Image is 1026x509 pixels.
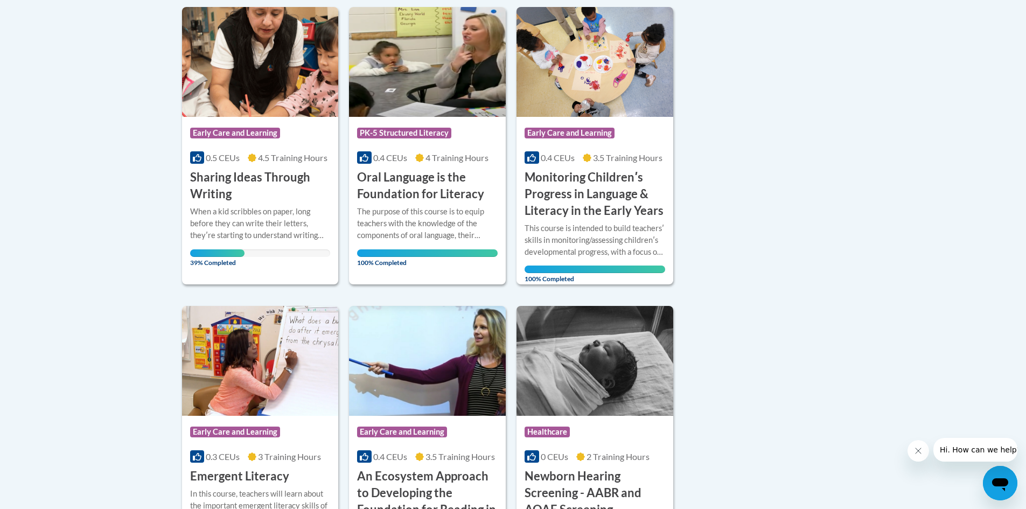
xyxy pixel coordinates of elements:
[425,152,488,163] span: 4 Training Hours
[6,8,87,16] span: Hi. How can we help?
[517,7,673,117] img: Course Logo
[541,451,568,462] span: 0 CEUs
[206,451,240,462] span: 0.3 CEUs
[517,7,673,284] a: Course LogoEarly Care and Learning0.4 CEUs3.5 Training Hours Monitoring Childrenʹs Progress in La...
[525,222,665,258] div: This course is intended to build teachersʹ skills in monitoring/assessing childrenʹs developmenta...
[425,451,495,462] span: 3.5 Training Hours
[525,427,570,437] span: Healthcare
[190,249,245,257] div: Your progress
[190,206,331,241] div: When a kid scribbles on paper, long before they can write their letters, theyʹre starting to unde...
[517,306,673,416] img: Course Logo
[933,438,1017,462] iframe: Message from company
[541,152,575,163] span: 0.4 CEUs
[373,152,407,163] span: 0.4 CEUs
[190,249,245,267] span: 39% Completed
[182,7,339,117] img: Course Logo
[258,451,321,462] span: 3 Training Hours
[525,266,665,283] span: 100% Completed
[357,427,447,437] span: Early Care and Learning
[525,266,665,273] div: Your progress
[983,466,1017,500] iframe: Button to launch messaging window
[190,468,289,485] h3: Emergent Literacy
[206,152,240,163] span: 0.5 CEUs
[587,451,650,462] span: 2 Training Hours
[258,152,327,163] span: 4.5 Training Hours
[190,169,331,203] h3: Sharing Ideas Through Writing
[525,128,615,138] span: Early Care and Learning
[357,249,498,267] span: 100% Completed
[349,7,506,117] img: Course Logo
[349,306,506,416] img: Course Logo
[357,206,498,241] div: The purpose of this course is to equip teachers with the knowledge of the components of oral lang...
[190,427,280,437] span: Early Care and Learning
[373,451,407,462] span: 0.4 CEUs
[357,128,451,138] span: PK-5 Structured Literacy
[593,152,662,163] span: 3.5 Training Hours
[182,306,339,416] img: Course Logo
[190,128,280,138] span: Early Care and Learning
[908,440,929,462] iframe: Close message
[182,7,339,284] a: Course LogoEarly Care and Learning0.5 CEUs4.5 Training Hours Sharing Ideas Through WritingWhen a ...
[357,249,498,257] div: Your progress
[525,169,665,219] h3: Monitoring Childrenʹs Progress in Language & Literacy in the Early Years
[349,7,506,284] a: Course LogoPK-5 Structured Literacy0.4 CEUs4 Training Hours Oral Language is the Foundation for L...
[357,169,498,203] h3: Oral Language is the Foundation for Literacy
